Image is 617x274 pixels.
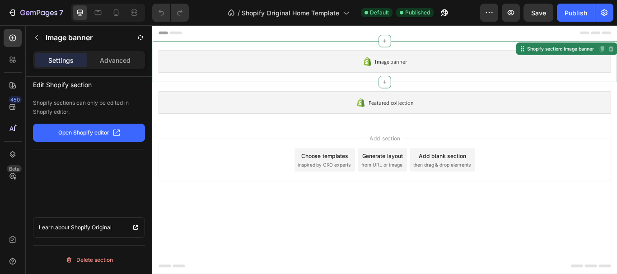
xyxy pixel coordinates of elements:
[557,4,595,22] button: Publish
[242,8,339,18] span: Shopify Original Home Template
[370,9,389,17] span: Default
[531,9,546,17] span: Save
[58,129,109,137] p: Open Shopify editor
[48,56,74,65] p: Settings
[243,159,292,167] span: from URL or image
[59,7,63,18] p: 7
[4,4,67,22] button: 7
[65,255,113,265] div: Delete section
[33,217,145,238] a: Learn about Shopify Original
[250,127,293,137] span: Add section
[435,23,517,32] div: Shopify section: Image banner
[238,8,240,18] span: /
[46,32,93,43] p: Image banner
[152,25,617,274] iframe: Design area
[169,159,231,167] span: inspired by CRO experts
[304,159,371,167] span: then drag & drop elements
[565,8,587,18] div: Publish
[100,56,131,65] p: Advanced
[71,223,112,232] p: Shopify Original
[33,253,145,267] button: Delete section
[7,165,22,172] div: Beta
[33,124,145,142] button: Open Shopify editor
[311,148,366,157] div: Add blank section
[260,37,297,48] span: Image banner
[174,148,229,157] div: Choose templates
[152,4,189,22] div: Undo/Redo
[33,98,145,116] p: Shopify sections can only be edited in Shopify editor.
[252,85,304,96] span: Featured collection
[33,77,145,90] p: Edit Shopify section
[405,9,430,17] span: Published
[524,4,553,22] button: Save
[39,223,70,232] p: Learn about
[245,148,292,157] div: Generate layout
[9,96,22,103] div: 450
